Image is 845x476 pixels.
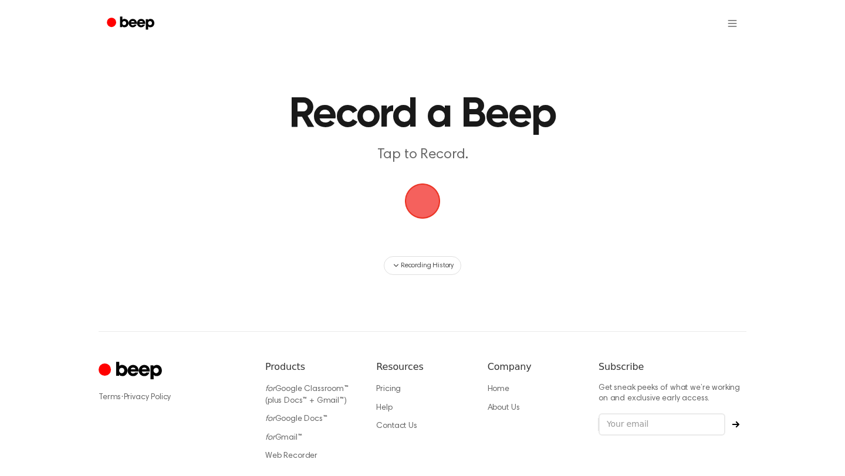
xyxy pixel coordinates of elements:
[488,360,580,374] h6: Company
[265,434,302,442] a: forGmail™
[488,404,520,412] a: About Us
[265,385,349,405] a: forGoogle Classroom™ (plus Docs™ + Gmail™)
[265,415,275,423] i: for
[99,392,246,403] div: ·
[725,421,746,428] button: Subscribe
[265,415,327,423] a: forGoogle Docs™
[197,145,648,165] p: Tap to Record.
[265,385,275,393] i: for
[401,260,454,271] span: Recording History
[99,12,165,35] a: Beep
[99,360,165,383] a: Cruip
[376,385,401,393] a: Pricing
[124,393,171,402] a: Privacy Policy
[599,360,746,374] h6: Subscribe
[376,360,468,374] h6: Resources
[384,256,461,275] button: Recording History
[718,9,746,38] button: Open menu
[376,404,392,412] a: Help
[99,393,121,402] a: Terms
[599,383,746,404] p: Get sneak peeks of what we’re working on and exclusive early access.
[265,434,275,442] i: for
[488,385,509,393] a: Home
[405,183,440,219] img: Beep Logo
[376,422,417,430] a: Contact Us
[265,452,317,460] a: Web Recorder
[599,413,725,436] input: Your email
[265,360,357,374] h6: Products
[127,94,718,136] h1: Record a Beep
